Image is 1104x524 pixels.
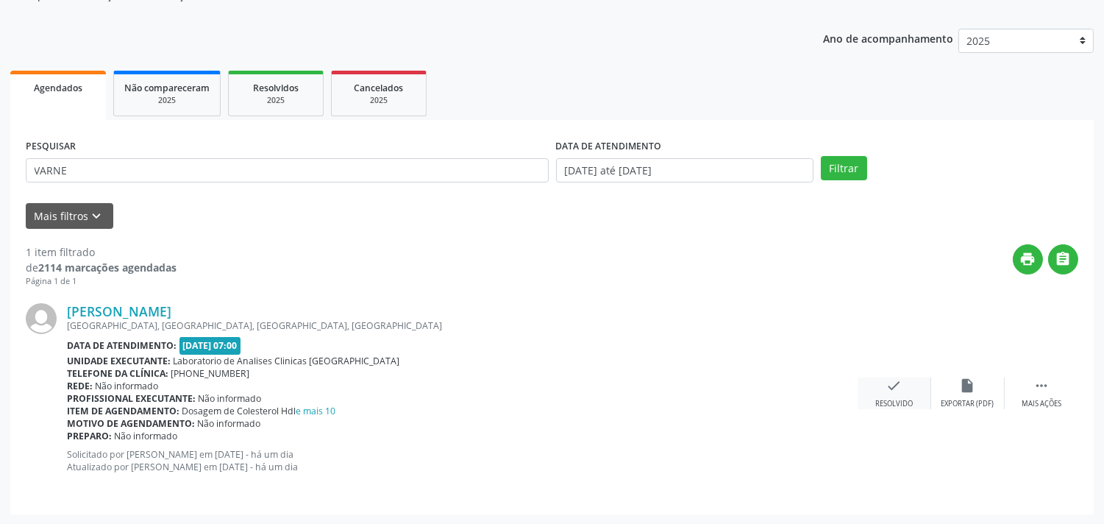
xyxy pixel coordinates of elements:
div: Exportar (PDF) [941,399,994,409]
div: Página 1 de 1 [26,275,177,288]
b: Motivo de agendamento: [67,417,195,430]
div: de [26,260,177,275]
a: [PERSON_NAME] [67,303,171,319]
input: Selecione um intervalo [556,158,813,183]
b: Rede: [67,380,93,392]
span: Não informado [115,430,178,442]
i: insert_drive_file [960,378,976,394]
label: DATA DE ATENDIMENTO [556,135,662,158]
b: Unidade executante: [67,355,171,367]
div: Resolvido [875,399,913,409]
div: 1 item filtrado [26,244,177,260]
p: Solicitado por [PERSON_NAME] em [DATE] - há um dia Atualizado por [PERSON_NAME] em [DATE] - há um... [67,448,858,473]
img: img [26,303,57,334]
b: Data de atendimento: [67,339,177,352]
strong: 2114 marcações agendadas [38,261,177,275]
span: Não compareceram [124,82,210,94]
button: Filtrar [821,156,867,181]
i: print [1020,251,1036,267]
button: Mais filtroskeyboard_arrow_down [26,203,113,229]
p: Ano de acompanhamento [823,29,953,47]
b: Preparo: [67,430,112,442]
span: [DATE] 07:00 [179,337,241,354]
b: Item de agendamento: [67,405,179,417]
input: Nome, CNS [26,158,549,183]
span: [PHONE_NUMBER] [171,367,250,380]
a: e mais 10 [296,405,336,417]
div: [GEOGRAPHIC_DATA], [GEOGRAPHIC_DATA], [GEOGRAPHIC_DATA], [GEOGRAPHIC_DATA] [67,319,858,332]
span: Não informado [198,417,261,430]
span: Dosagem de Colesterol Hdl [182,405,336,417]
button:  [1048,244,1078,275]
span: Laboratorio de Analises Clinicas [GEOGRAPHIC_DATA] [174,355,400,367]
span: Não informado [96,380,159,392]
i: check [886,378,902,394]
span: Cancelados [355,82,404,94]
span: Não informado [199,392,262,405]
i:  [1055,251,1072,267]
div: 2025 [124,95,210,106]
b: Telefone da clínica: [67,367,168,380]
div: Mais ações [1022,399,1061,409]
button: print [1013,244,1043,275]
label: PESQUISAR [26,135,76,158]
span: Agendados [34,82,82,94]
div: 2025 [342,95,416,106]
span: Resolvidos [253,82,299,94]
b: Profissional executante: [67,392,196,405]
div: 2025 [239,95,313,106]
i: keyboard_arrow_down [89,208,105,224]
i:  [1033,378,1050,394]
